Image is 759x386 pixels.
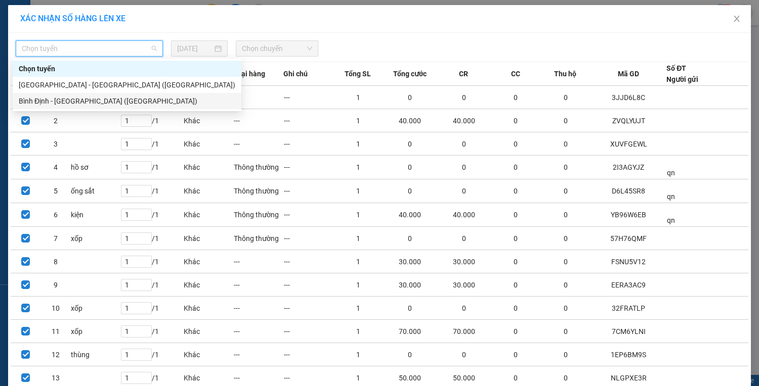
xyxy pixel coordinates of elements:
td: 40.000 [383,203,437,227]
div: Số ĐT Người gửi [666,63,698,85]
td: Khác [183,227,233,250]
td: 0 [541,320,591,343]
td: 9 [40,273,70,297]
td: 40.000 [437,203,491,227]
span: Tổng SL [345,68,371,79]
td: --- [283,250,333,273]
td: 0 [491,227,541,250]
td: 0 [437,86,491,109]
td: 0 [491,109,541,132]
td: xốp [70,320,120,343]
td: 3JJD6L8C [591,86,666,109]
span: CC [511,68,520,79]
td: / 1 [120,250,183,273]
td: 0 [437,156,491,179]
td: 3 [40,132,70,156]
span: Chọn chuyến [242,41,312,56]
td: 0 [491,203,541,227]
td: 57H76QMF [591,227,666,250]
td: --- [233,320,283,343]
td: 10 [40,297,70,320]
td: Khác [183,343,233,366]
td: Khác [183,273,233,297]
td: Thông thường [233,227,283,250]
td: 1EP6BM9S [591,343,666,366]
span: Chọn tuyến [22,41,157,56]
span: qn [667,169,675,177]
td: 1 [333,250,383,273]
td: 1 [333,156,383,179]
td: Khác [183,250,233,273]
td: xốp [70,297,120,320]
div: Chọn tuyến [19,63,235,74]
td: --- [233,109,283,132]
td: / 1 [120,343,183,366]
td: XUVFGEWL [591,132,666,156]
td: YB96W6EB [591,203,666,227]
td: --- [233,343,283,366]
td: 0 [491,320,541,343]
td: kiện [70,203,120,227]
td: 0 [491,273,541,297]
td: ZVQLYUJT [591,109,666,132]
span: XÁC NHẬN SỐ HÀNG LÊN XE [20,14,125,23]
td: 7 [40,227,70,250]
td: EERA3AC9 [591,273,666,297]
button: Close [723,5,751,33]
td: --- [283,297,333,320]
td: 40.000 [437,109,491,132]
input: 15/08/2025 [177,43,213,54]
td: 0 [541,203,591,227]
td: 0 [491,179,541,203]
td: 0 [437,297,491,320]
td: / 1 [120,320,183,343]
td: FSNU5V12 [591,250,666,273]
td: --- [283,227,333,250]
td: / 1 [120,132,183,156]
td: Khác [183,132,233,156]
td: 0 [491,343,541,366]
td: / 1 [120,179,183,203]
td: 8 [40,250,70,273]
div: Đà Nẵng - Bình Định (Hàng) [13,77,241,93]
td: 0 [491,297,541,320]
td: --- [233,297,283,320]
td: Thông thường [233,179,283,203]
td: --- [233,86,283,109]
td: thùng [70,343,120,366]
td: 1 [333,273,383,297]
td: 30.000 [437,250,491,273]
td: / 1 [120,203,183,227]
td: 0 [383,156,437,179]
td: Khác [183,320,233,343]
td: 0 [491,132,541,156]
td: 1 [333,297,383,320]
td: 0 [437,227,491,250]
td: 30.000 [383,273,437,297]
td: Thông thường [233,156,283,179]
td: 0 [383,86,437,109]
td: Khác [183,179,233,203]
td: 1 [333,132,383,156]
td: --- [233,273,283,297]
td: / 1 [120,156,183,179]
div: [GEOGRAPHIC_DATA] - [GEOGRAPHIC_DATA] ([GEOGRAPHIC_DATA]) [19,79,235,90]
td: --- [283,156,333,179]
span: Ghi chú [283,68,308,79]
td: 0 [437,132,491,156]
td: Thông thường [233,203,283,227]
td: 0 [383,132,437,156]
div: Bình Định - Đà Nẵng (Hàng) [13,93,241,109]
td: --- [283,86,333,109]
td: Khác [183,156,233,179]
td: 5 [40,179,70,203]
td: 0 [541,273,591,297]
span: Tổng cước [393,68,427,79]
span: Thu hộ [554,68,576,79]
td: --- [283,273,333,297]
td: 11 [40,320,70,343]
td: --- [283,343,333,366]
td: 1 [333,109,383,132]
td: 12 [40,343,70,366]
td: 0 [541,156,591,179]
